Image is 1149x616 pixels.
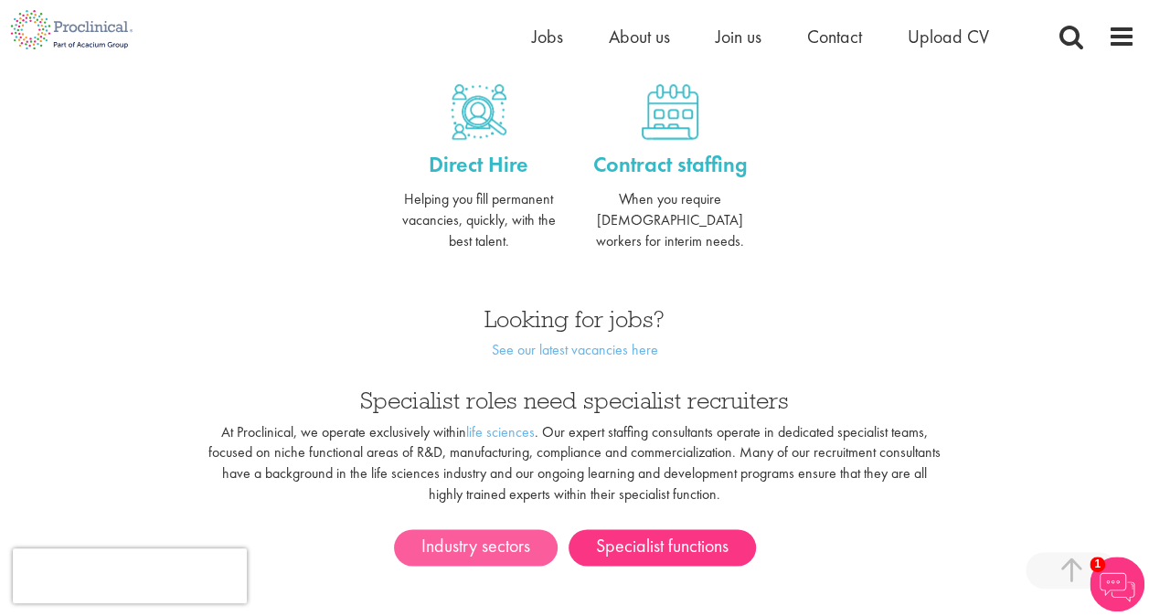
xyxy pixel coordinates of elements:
a: life sciences [466,422,535,441]
a: Contract staffing [589,84,753,140]
span: 1 [1090,557,1105,572]
p: Helping you fill permanent vacancies, quickly, with the best talent. [397,189,561,252]
a: Contract staffing [589,149,753,180]
img: Direct hire [451,84,506,140]
p: At Proclinical, we operate exclusively within . Our expert staffing consultants operate in dedica... [206,422,944,505]
p: When you require [DEMOGRAPHIC_DATA] workers for interim needs. [589,189,753,252]
iframe: reCAPTCHA [13,548,247,603]
a: Industry sectors [394,529,558,566]
a: See our latest vacancies here [492,340,658,359]
a: Jobs [532,25,563,48]
img: Chatbot [1090,557,1144,611]
a: Specialist functions [569,529,756,566]
img: Contract staffing [642,84,698,140]
a: Upload CV [908,25,989,48]
a: Direct hire [397,84,561,140]
a: Join us [716,25,761,48]
h3: Looking for jobs? [397,307,752,331]
h3: Specialist roles need specialist recruiters [206,388,944,412]
a: Contact [807,25,862,48]
a: About us [609,25,670,48]
a: Direct Hire [397,149,561,180]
